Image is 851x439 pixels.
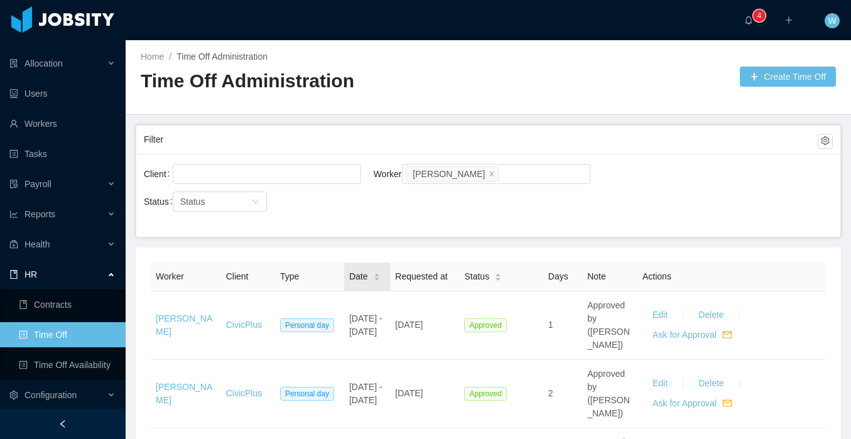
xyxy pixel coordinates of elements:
[252,198,259,207] i: icon: down
[176,166,183,182] input: Client
[144,197,178,207] label: Status
[642,325,742,345] button: Ask for Approvalmail
[19,352,116,377] a: icon: profileTime Off Availability
[156,313,212,337] a: [PERSON_NAME]
[688,305,734,325] button: Delete
[757,9,762,22] p: 4
[740,67,836,87] button: icon: plusCreate Time Off
[226,320,263,330] a: CivicPlus
[464,387,506,401] span: Approved
[19,292,116,317] a: icon: bookContracts
[226,388,263,398] a: CivicPlus
[24,58,63,68] span: Allocation
[141,51,164,62] a: Home
[280,318,334,332] span: Personal day
[156,382,212,405] a: [PERSON_NAME]
[9,240,18,249] i: icon: medicine-box
[495,276,502,280] i: icon: caret-down
[587,369,630,418] span: Approved by ([PERSON_NAME])
[818,134,833,149] button: icon: setting
[9,270,18,279] i: icon: book
[642,374,678,394] button: Edit
[9,59,18,68] i: icon: solution
[9,210,18,219] i: icon: line-chart
[9,111,116,136] a: icon: userWorkers
[548,320,553,330] span: 1
[642,305,678,325] button: Edit
[374,169,411,179] label: Worker
[180,197,205,207] span: Status
[24,209,55,219] span: Reports
[395,388,423,398] span: [DATE]
[784,16,793,24] i: icon: plus
[280,387,334,401] span: Personal day
[141,68,489,94] h2: Time Off Administration
[642,271,671,281] span: Actions
[413,167,485,181] div: [PERSON_NAME]
[489,170,495,178] i: icon: close
[464,270,489,283] span: Status
[373,276,380,280] i: icon: caret-down
[9,81,116,106] a: icon: robotUsers
[395,271,447,281] span: Requested at
[373,271,380,275] i: icon: caret-up
[226,271,249,281] span: Client
[548,388,553,398] span: 2
[373,271,381,280] div: Sort
[349,270,368,283] span: Date
[587,271,606,281] span: Note
[144,128,818,151] div: Filter
[744,16,753,24] i: icon: bell
[587,300,630,350] span: Approved by ([PERSON_NAME])
[156,271,184,281] span: Worker
[642,394,742,414] button: Ask for Approvalmail
[494,271,502,280] div: Sort
[280,271,299,281] span: Type
[406,166,498,182] li: Douglas Vieira Gomes
[144,169,175,179] label: Client
[169,51,171,62] span: /
[548,271,568,281] span: Days
[24,390,77,400] span: Configuration
[501,166,508,182] input: Worker
[9,391,18,399] i: icon: setting
[464,318,506,332] span: Approved
[24,269,37,279] span: HR
[24,239,50,249] span: Health
[19,322,116,347] a: icon: profileTime Off
[828,13,836,28] span: W
[753,9,766,22] sup: 4
[24,179,51,189] span: Payroll
[9,141,116,166] a: icon: profileTasks
[495,271,502,275] i: icon: caret-up
[349,382,382,405] span: [DATE] - [DATE]
[176,51,268,62] a: Time Off Administration
[349,313,382,337] span: [DATE] - [DATE]
[688,374,734,394] button: Delete
[9,180,18,188] i: icon: file-protect
[395,320,423,330] span: [DATE]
